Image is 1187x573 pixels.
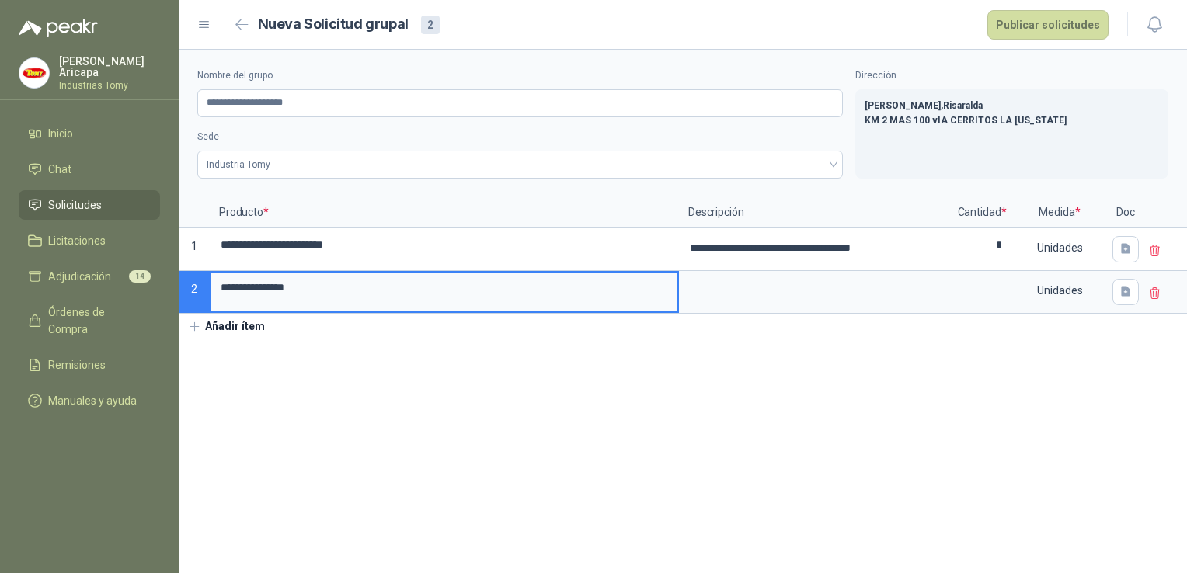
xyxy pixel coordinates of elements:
span: Licitaciones [48,232,106,249]
p: [PERSON_NAME] Aricapa [59,56,160,78]
p: Industrias Tomy [59,81,160,90]
span: Industria Tomy [207,153,834,176]
p: Doc [1106,197,1145,228]
span: Solicitudes [48,196,102,214]
button: Publicar solicitudes [987,10,1109,40]
p: KM 2 MAS 100 vIA CERRITOS LA [US_STATE] [865,113,1159,128]
a: Solicitudes [19,190,160,220]
a: Chat [19,155,160,184]
p: [PERSON_NAME] , Risaralda [865,99,1159,113]
h2: Nueva Solicitud grupal [258,13,409,36]
img: Company Logo [19,58,49,88]
span: Adjudicación [48,268,111,285]
button: Añadir ítem [179,314,274,340]
span: Chat [48,161,71,178]
a: Manuales y ayuda [19,386,160,415]
p: Cantidad [951,197,1013,228]
label: Sede [197,130,843,144]
a: Licitaciones [19,226,160,255]
p: Producto [210,197,679,228]
a: Remisiones [19,350,160,380]
p: 1 [179,228,210,271]
div: Unidades [1015,273,1105,308]
a: Órdenes de Compra [19,297,160,344]
span: Órdenes de Compra [48,304,145,338]
span: Manuales y ayuda [48,392,137,409]
a: Adjudicación14 [19,262,160,291]
span: Remisiones [48,356,106,373]
span: 14 [129,270,151,283]
p: Medida [1013,197,1106,228]
label: Dirección [855,68,1168,83]
div: 2 [421,16,440,34]
img: Logo peakr [19,19,98,37]
p: Descripción [679,197,951,228]
div: Unidades [1015,230,1105,266]
p: 2 [179,271,210,314]
label: Nombre del grupo [197,68,843,83]
span: Inicio [48,125,73,142]
a: Inicio [19,119,160,148]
